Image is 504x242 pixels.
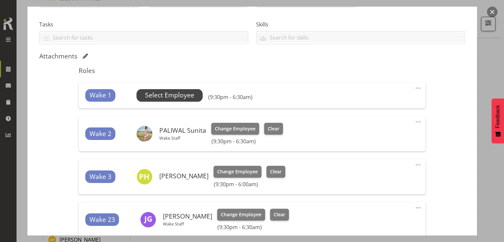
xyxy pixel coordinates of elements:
[215,125,255,132] span: Change Employee
[213,181,285,188] h6: (9:30pm - 6:00am)
[39,20,248,28] label: Tasks
[495,105,501,128] span: Feedback
[221,211,261,218] span: Change Employee
[274,211,285,218] span: Clear
[159,127,206,134] h6: PALIWAL Sunita
[40,32,248,43] input: Search for tasks
[268,125,279,132] span: Clear
[217,209,265,221] button: Change Employee
[266,166,285,178] button: Clear
[159,172,208,180] h6: [PERSON_NAME]
[211,123,259,135] button: Change Employee
[217,224,289,230] h6: (9:30pm - 6:30am)
[211,138,283,145] h6: (9:30pm - 6:30am)
[90,172,111,182] span: Wake 3
[145,90,194,100] span: Select Employee
[140,212,156,227] img: justin-george6004.jpg
[270,168,282,175] span: Clear
[256,32,465,43] input: Search for skills
[90,215,115,225] span: Wake 23
[90,90,111,100] span: Wake 1
[256,20,465,28] label: Skills
[163,221,212,226] p: Wake Staff
[217,168,258,175] span: Change Employee
[213,166,261,178] button: Change Employee
[90,129,111,139] span: Wake 2
[491,98,504,143] button: Feedback - Show survey
[39,52,77,60] h5: Attachments
[79,67,425,75] h5: Roles
[163,213,212,220] h6: [PERSON_NAME]
[159,135,206,141] p: Wake Staff
[264,123,283,135] button: Clear
[270,209,289,221] button: Clear
[136,126,152,142] img: sunita-paliwal6c3a3bcb8be290ce274d37c74c4be5cc.png
[208,94,252,100] h6: (9:30pm - 6:30am)
[136,169,152,185] img: paolo-hernandez10399.jpg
